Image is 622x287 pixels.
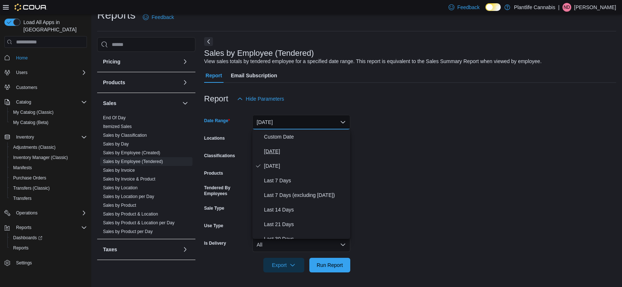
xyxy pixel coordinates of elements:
[103,58,120,65] h3: Pricing
[13,209,41,217] button: Operations
[16,225,31,230] span: Reports
[13,109,54,115] span: My Catalog (Classic)
[13,133,87,141] span: Inventory
[7,233,90,243] a: Dashboards
[10,244,87,252] span: Reports
[103,79,179,86] button: Products
[10,233,87,242] span: Dashboards
[103,194,154,199] a: Sales by Location per Day
[204,37,213,46] button: Next
[13,195,31,201] span: Transfers
[13,223,87,232] span: Reports
[264,147,347,156] span: [DATE]
[10,233,45,242] a: Dashboards
[103,202,136,208] span: Sales by Product
[309,258,350,272] button: Run Report
[1,208,90,218] button: Operations
[10,143,87,152] span: Adjustments (Classic)
[1,97,90,107] button: Catalog
[13,120,49,125] span: My Catalog (Beta)
[103,159,163,164] span: Sales by Employee (Tendered)
[10,108,57,117] a: My Catalog (Classic)
[16,260,32,266] span: Settings
[181,99,190,108] button: Sales
[10,153,71,162] a: Inventory Manager (Classic)
[103,124,132,129] a: Itemized Sales
[1,222,90,233] button: Reports
[7,107,90,117] button: My Catalog (Classic)
[564,3,570,12] span: ND
[204,205,224,211] label: Sale Type
[103,141,129,147] a: Sales by Day
[204,185,249,197] label: Tendered By Employees
[264,191,347,199] span: Last 7 Days (excluding [DATE])
[10,244,31,252] a: Reports
[13,83,40,92] a: Customers
[97,8,136,22] h1: Reports
[103,79,125,86] h3: Products
[264,132,347,141] span: Custom Date
[457,4,480,11] span: Feedback
[103,115,126,121] span: End Of Day
[13,175,46,181] span: Purchase Orders
[103,220,175,226] span: Sales by Product & Location per Day
[485,3,501,11] input: Dark Mode
[7,163,90,173] button: Manifests
[13,235,42,241] span: Dashboards
[204,240,226,246] label: Is Delivery
[7,193,90,203] button: Transfers
[7,173,90,183] button: Purchase Orders
[152,13,174,21] span: Feedback
[103,229,153,234] a: Sales by Product per Day
[231,68,277,83] span: Email Subscription
[13,68,30,77] button: Users
[10,194,34,203] a: Transfers
[15,4,47,11] img: Cova
[16,85,37,90] span: Customers
[103,229,153,234] span: Sales by Product per Day
[10,118,87,127] span: My Catalog (Beta)
[204,223,223,229] label: Use Type
[264,220,347,229] span: Last 21 Days
[140,10,177,24] a: Feedback
[10,174,87,182] span: Purchase Orders
[1,257,90,268] button: Settings
[13,133,37,141] button: Inventory
[181,78,190,87] button: Products
[10,153,87,162] span: Inventory Manager (Classic)
[16,99,31,105] span: Catalog
[13,209,87,217] span: Operations
[103,133,147,138] a: Sales by Classification
[7,152,90,163] button: Inventory Manager (Classic)
[204,135,225,141] label: Locations
[558,3,560,12] p: |
[13,54,31,62] a: Home
[103,100,117,107] h3: Sales
[10,163,87,172] span: Manifests
[103,203,136,208] a: Sales by Product
[264,205,347,214] span: Last 14 Days
[181,57,190,66] button: Pricing
[103,159,163,164] a: Sales by Employee (Tendered)
[103,150,160,155] a: Sales by Employee (Created)
[103,212,158,217] a: Sales by Product & Location
[10,163,35,172] a: Manifests
[13,165,32,171] span: Manifests
[514,3,555,12] p: Plantlife Cannabis
[574,3,616,12] p: [PERSON_NAME]
[10,184,87,193] span: Transfers (Classic)
[13,155,68,160] span: Inventory Manager (Classic)
[103,246,117,253] h3: Taxes
[204,118,230,124] label: Date Range
[234,92,287,106] button: Hide Parameters
[103,168,135,173] a: Sales by Invoice
[204,153,235,159] label: Classifications
[10,108,87,117] span: My Catalog (Classic)
[16,210,38,216] span: Operations
[1,132,90,142] button: Inventory
[264,162,347,170] span: [DATE]
[10,184,53,193] a: Transfers (Classic)
[204,94,228,103] h3: Report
